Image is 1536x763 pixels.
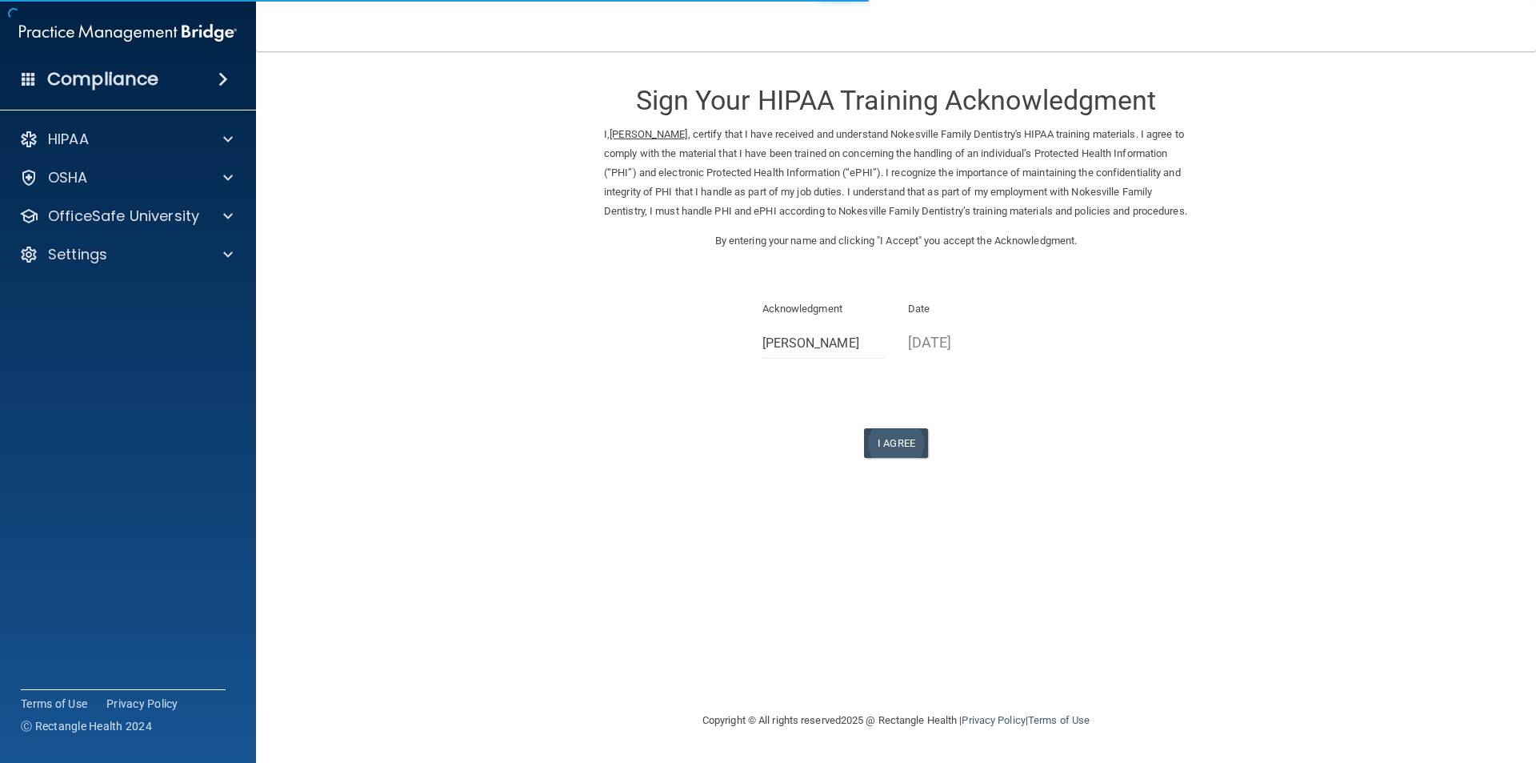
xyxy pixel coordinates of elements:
a: Settings [19,245,233,264]
a: Privacy Policy [962,714,1025,726]
p: I, , certify that I have received and understand Nokesville Family Dentistry's HIPAA training mat... [604,125,1188,221]
a: HIPAA [19,130,233,149]
p: [DATE] [908,329,1030,355]
h4: Compliance [47,68,158,90]
div: Copyright © All rights reserved 2025 @ Rectangle Health | | [604,695,1188,746]
h3: Sign Your HIPAA Training Acknowledgment [604,86,1188,115]
p: Acknowledgment [762,299,885,319]
p: HIPAA [48,130,89,149]
iframe: Drift Widget Chat Controller [1259,649,1517,713]
a: Terms of Use [1028,714,1090,726]
button: I Agree [864,428,928,458]
ins: [PERSON_NAME] [610,128,687,140]
a: Privacy Policy [106,696,178,712]
p: OfficeSafe University [48,207,199,226]
input: Full Name [762,329,885,359]
a: Terms of Use [21,696,87,712]
p: OSHA [48,168,88,187]
img: PMB logo [19,17,237,49]
p: Settings [48,245,107,264]
p: Date [908,299,1030,319]
span: Ⓒ Rectangle Health 2024 [21,718,152,734]
p: By entering your name and clicking "I Accept" you accept the Acknowledgment. [604,231,1188,251]
a: OSHA [19,168,233,187]
a: OfficeSafe University [19,207,233,226]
